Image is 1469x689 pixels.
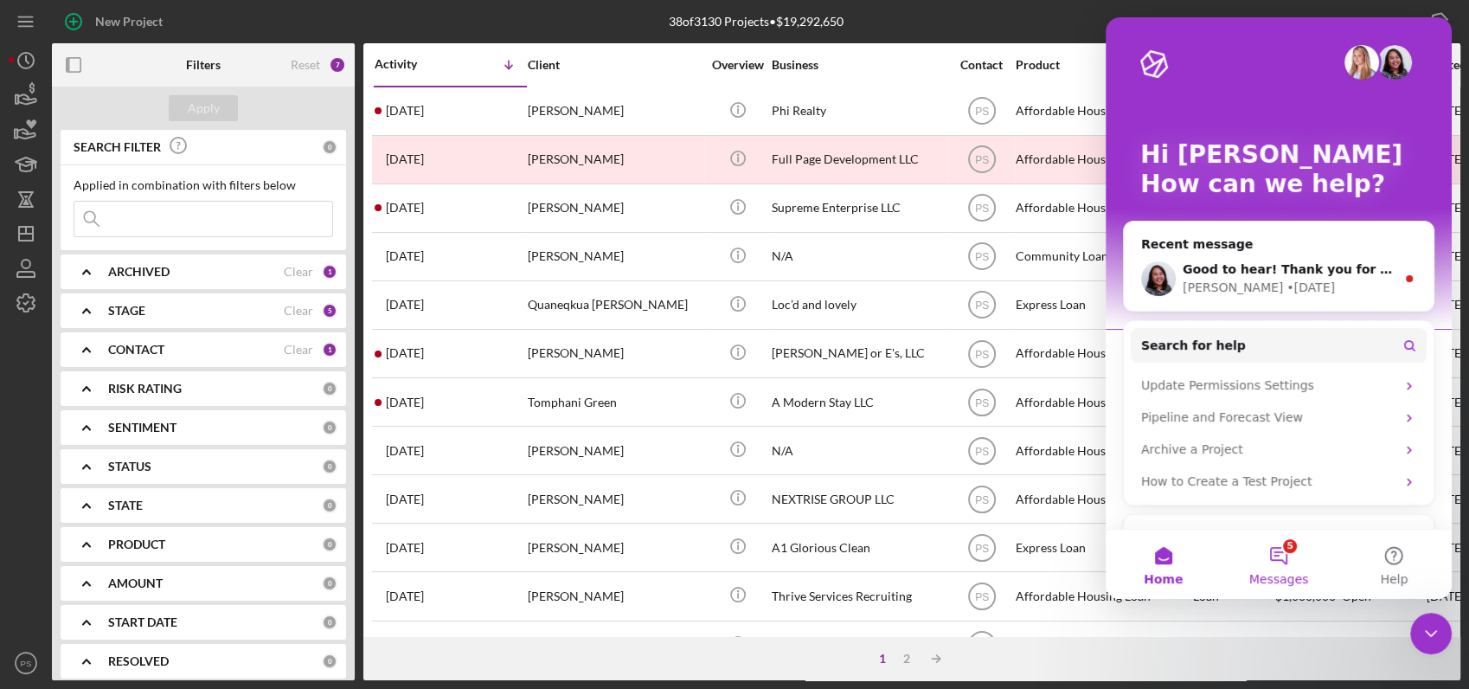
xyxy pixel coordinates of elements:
div: Affordable Housing Loan [1016,622,1189,668]
text: PS [974,493,988,505]
text: PS [974,106,988,118]
div: Supreme Enterprise LLC [772,185,945,231]
div: Applied in combination with filters below [74,178,333,192]
div: $1,500,000 [1275,622,1340,668]
div: How to Create a Test Project [35,455,290,473]
div: Community Loan Application [1016,234,1189,280]
div: Thrive Services Recruiting [772,573,945,619]
iframe: Intercom live chat [1410,613,1452,654]
div: Phi Realty [772,88,945,134]
button: Apply [169,95,238,121]
div: Clear [284,265,313,279]
b: PRODUCT [108,538,165,551]
div: Quaneqkua [PERSON_NAME] [528,282,701,328]
div: Accolent Realty LLC [772,622,945,668]
div: [PERSON_NAME] [528,137,701,183]
div: Business [772,58,945,72]
button: New Project [52,4,180,39]
div: Affordable Housing Loan [1016,88,1189,134]
span: Home [38,556,77,568]
div: 0 [322,498,337,513]
div: 0 [322,654,337,669]
text: PS [974,154,988,166]
div: Apply [188,95,220,121]
div: Affordable Housing Loan [1016,428,1189,473]
div: Full Page Development LLC [772,137,945,183]
div: 0 [322,537,337,552]
div: Affordable Housing Loan [1016,476,1189,522]
b: SENTIMENT [108,421,176,435]
b: STATE [108,499,143,512]
div: Affordable Housing Loan [1016,379,1189,425]
b: SEARCH FILTER [74,140,161,154]
div: Affordable Housing Loan [1016,573,1189,619]
div: Affordable Housing Loan [1016,137,1189,183]
div: [PERSON_NAME] [528,476,701,522]
div: [PERSON_NAME] [528,185,701,231]
div: 7 [329,56,346,74]
div: [PERSON_NAME] or E's, LLC [772,331,945,377]
time: 2025-08-04 20:48 [386,346,424,360]
span: Messages [144,556,203,568]
time: 2025-08-05 20:01 [386,152,424,166]
div: Archive a Project [35,423,290,441]
button: PS [9,646,43,680]
div: Export [1380,4,1417,39]
div: 2 [895,652,919,666]
time: 2025-07-31 12:08 [386,396,424,409]
div: Contact [949,58,1014,72]
div: A1 Glorious Clean [772,525,945,570]
button: Search for help [25,311,321,345]
button: Help [231,512,346,582]
div: [PERSON_NAME] [77,261,177,280]
b: Filters [186,58,221,72]
button: Export [1363,4,1460,39]
text: PS [974,396,988,409]
div: 0 [322,576,337,591]
iframe: Intercom live chat [1106,17,1452,599]
b: AMOUNT [108,576,163,590]
div: Update Permissions Settings [35,359,290,377]
button: Messages [115,512,230,582]
div: [PERSON_NAME] [528,573,701,619]
div: NEXTRISE GROUP LLC [772,476,945,522]
div: How to Create a Test Project [25,448,321,480]
div: Reset [291,58,320,72]
div: Affordable Housing Loan [1016,185,1189,231]
time: 2025-08-07 18:23 [386,104,424,118]
div: Loc’d and lovely [772,282,945,328]
text: PS [974,445,988,457]
b: STATUS [108,460,151,473]
div: N/A [772,234,945,280]
div: 0 [322,615,337,630]
div: Archive a Project [25,416,321,448]
div: Tomphani Green [528,379,701,425]
span: Good to hear! Thank you for confirming. Have a good day! [77,245,475,259]
div: [PERSON_NAME] [528,331,701,377]
div: 0 [322,459,337,474]
div: Update Permissions Settings [25,352,321,384]
b: CONTACT [108,343,164,357]
div: Express Loan [1016,282,1189,328]
div: Loan [1193,622,1273,668]
div: 5 [322,303,337,319]
div: [PERSON_NAME] [528,622,701,668]
div: 1 [322,342,337,357]
text: PS [974,542,988,554]
time: 2025-07-25 19:31 [386,589,424,603]
div: Activity [375,57,451,71]
div: [PERSON_NAME] [528,234,701,280]
text: PS [974,203,988,215]
div: 0 [322,139,337,155]
div: Pipeline and Forecast View [25,384,321,416]
b: RISK RATING [108,382,182,396]
div: • [DATE] [181,261,229,280]
text: PS [974,591,988,603]
div: [PERSON_NAME] [528,525,701,570]
b: STAGE [108,304,145,318]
